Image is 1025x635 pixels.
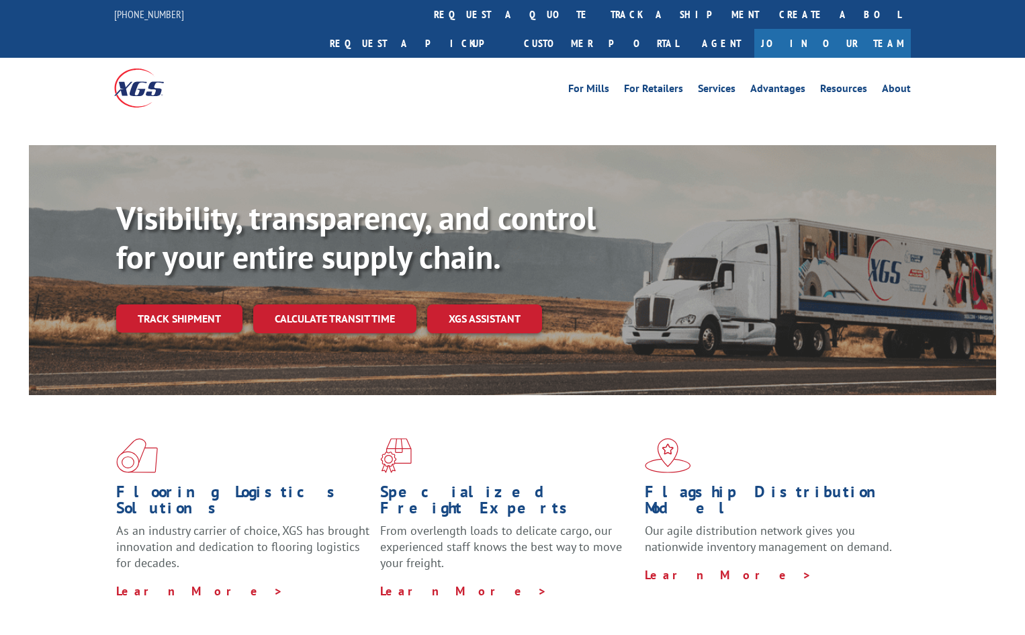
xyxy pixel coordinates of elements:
[645,567,812,583] a: Learn More >
[624,83,683,98] a: For Retailers
[380,438,412,473] img: xgs-icon-focused-on-flooring-red
[688,29,754,58] a: Agent
[380,484,634,523] h1: Specialized Freight Experts
[116,484,370,523] h1: Flooring Logistics Solutions
[882,83,911,98] a: About
[116,304,242,333] a: Track shipment
[645,438,691,473] img: xgs-icon-flagship-distribution-model-red
[427,304,542,333] a: XGS ASSISTANT
[514,29,688,58] a: Customer Portal
[380,523,634,583] p: From overlength loads to delicate cargo, our experienced staff knows the best way to move your fr...
[645,484,899,523] h1: Flagship Distribution Model
[380,583,547,599] a: Learn More >
[820,83,867,98] a: Resources
[698,83,736,98] a: Services
[754,29,911,58] a: Join Our Team
[320,29,514,58] a: Request a pickup
[116,583,283,599] a: Learn More >
[116,197,596,278] b: Visibility, transparency, and control for your entire supply chain.
[750,83,805,98] a: Advantages
[114,7,184,21] a: [PHONE_NUMBER]
[645,523,892,554] span: Our agile distribution network gives you nationwide inventory management on demand.
[568,83,609,98] a: For Mills
[116,523,369,570] span: As an industry carrier of choice, XGS has brought innovation and dedication to flooring logistics...
[253,304,416,333] a: Calculate transit time
[116,438,158,473] img: xgs-icon-total-supply-chain-intelligence-red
